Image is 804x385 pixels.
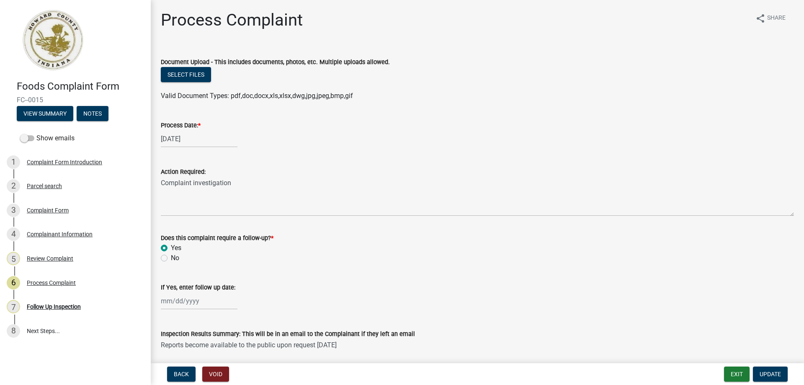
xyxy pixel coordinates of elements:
[77,106,108,121] button: Notes
[760,371,781,377] span: Update
[202,367,229,382] button: Void
[7,324,20,338] div: 8
[174,371,189,377] span: Back
[171,253,179,263] label: No
[161,285,235,291] label: If Yes, enter follow up date:
[7,276,20,289] div: 6
[7,252,20,265] div: 5
[20,133,75,143] label: Show emails
[27,256,73,261] div: Review Complaint
[167,367,196,382] button: Back
[753,367,788,382] button: Update
[7,204,20,217] div: 3
[161,331,415,337] label: Inspection Results Summary: This will be in an email to the Complainant if they left an email
[17,106,73,121] button: View Summary
[767,13,786,23] span: Share
[161,130,237,147] input: mm/dd/yyyy
[27,231,93,237] div: Complainant Information
[7,227,20,241] div: 4
[27,183,62,189] div: Parcel search
[7,179,20,193] div: 2
[17,80,144,93] h4: Foods Complaint Form
[755,13,765,23] i: share
[161,235,273,241] label: Does this complaint require a follow-up?
[749,10,792,26] button: shareShare
[27,304,81,310] div: Follow Up Inspection
[27,280,76,286] div: Process Complaint
[161,10,303,30] h1: Process Complaint
[171,243,181,253] label: Yes
[27,207,69,213] div: Complaint Form
[27,159,102,165] div: Complaint Form Introduction
[17,9,88,72] img: Howard County, Indiana
[17,111,73,117] wm-modal-confirm: Summary
[161,292,237,310] input: mm/dd/yyyy
[161,59,390,65] label: Document Upload - This includes documents, photos, etc. Multiple uploads allowed.
[161,169,206,175] label: Action Required:
[7,300,20,313] div: 7
[77,111,108,117] wm-modal-confirm: Notes
[17,96,134,104] span: FC--0015
[161,92,353,100] span: Valid Document Types: pdf,doc,docx,xls,xlsx,dwg,jpg,jpeg,bmp,gif
[161,67,211,82] button: Select files
[7,155,20,169] div: 1
[724,367,750,382] button: Exit
[161,123,201,129] label: Process Date:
